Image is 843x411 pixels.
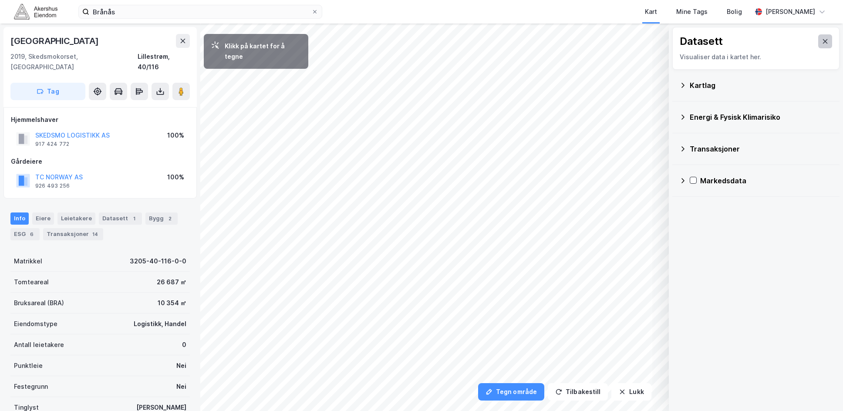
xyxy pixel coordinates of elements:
[14,298,64,308] div: Bruksareal (BRA)
[10,83,85,100] button: Tag
[680,34,723,48] div: Datasett
[690,112,833,122] div: Energi & Fysisk Klimarisiko
[165,214,174,223] div: 2
[690,144,833,154] div: Transaksjoner
[10,228,40,240] div: ESG
[611,383,651,401] button: Lukk
[89,5,311,18] input: Søk på adresse, matrikkel, gårdeiere, leietakere eller personer
[10,34,101,48] div: [GEOGRAPHIC_DATA]
[14,381,48,392] div: Festegrunn
[11,156,189,167] div: Gårdeiere
[32,212,54,225] div: Eiere
[35,141,69,148] div: 917 424 772
[167,172,184,182] div: 100%
[11,115,189,125] div: Hjemmelshaver
[14,319,57,329] div: Eiendomstype
[727,7,742,17] div: Bolig
[799,369,843,411] iframe: Chat Widget
[225,41,301,62] div: Klikk på kartet for å tegne
[35,182,70,189] div: 926 493 256
[700,175,833,186] div: Markedsdata
[27,230,36,239] div: 6
[138,51,190,72] div: Lillestrøm, 40/116
[548,383,608,401] button: Tilbakestill
[130,256,186,266] div: 3205-40-116-0-0
[182,340,186,350] div: 0
[799,369,843,411] div: Kontrollprogram for chat
[145,212,178,225] div: Bygg
[14,256,42,266] div: Matrikkel
[14,4,57,19] img: akershus-eiendom-logo.9091f326c980b4bce74ccdd9f866810c.svg
[478,383,544,401] button: Tegn område
[176,381,186,392] div: Nei
[645,7,657,17] div: Kart
[130,214,138,223] div: 1
[690,80,833,91] div: Kartlag
[14,360,43,371] div: Punktleie
[14,277,49,287] div: Tomteareal
[14,340,64,350] div: Antall leietakere
[765,7,815,17] div: [PERSON_NAME]
[10,212,29,225] div: Info
[157,277,186,287] div: 26 687 ㎡
[167,130,184,141] div: 100%
[91,230,100,239] div: 14
[176,360,186,371] div: Nei
[10,51,138,72] div: 2019, Skedsmokorset, [GEOGRAPHIC_DATA]
[57,212,95,225] div: Leietakere
[676,7,708,17] div: Mine Tags
[680,52,832,62] div: Visualiser data i kartet her.
[158,298,186,308] div: 10 354 ㎡
[43,228,103,240] div: Transaksjoner
[134,319,186,329] div: Logistikk, Handel
[99,212,142,225] div: Datasett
